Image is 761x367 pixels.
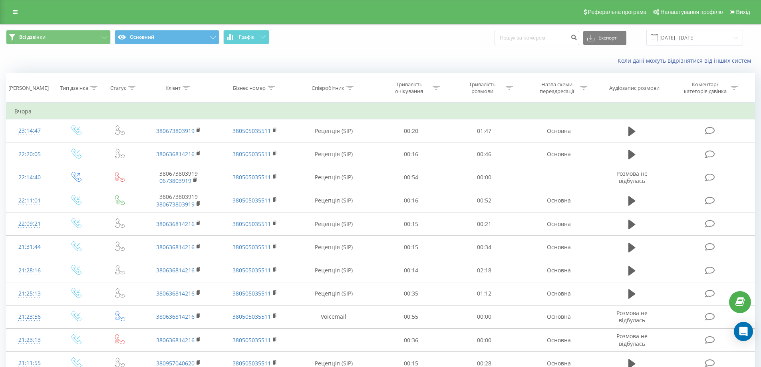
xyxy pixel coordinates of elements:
span: Графік [239,34,254,40]
a: 380505035511 [232,220,271,228]
td: Основна [521,212,596,236]
div: 21:25:13 [14,286,45,302]
a: 380636814216 [156,290,195,297]
td: Основна [521,236,596,259]
span: Розмова не відбулась [616,309,648,324]
div: Співробітник [312,85,344,91]
td: Рецепція (SIP) [293,119,375,143]
a: 380636814216 [156,150,195,158]
a: 380636814216 [156,313,195,320]
a: 380636814216 [156,266,195,274]
span: Налаштування профілю [660,9,723,15]
td: 00:16 [375,189,448,212]
td: 00:14 [375,259,448,282]
div: Open Intercom Messenger [734,322,753,341]
td: Основна [521,143,596,166]
div: 21:23:13 [14,332,45,348]
a: 380505035511 [232,150,271,158]
td: 00:15 [375,212,448,236]
a: 380505035511 [232,243,271,251]
a: 380636814216 [156,336,195,344]
td: 02:18 [448,259,521,282]
div: Назва схеми переадресації [535,81,578,95]
td: 00:46 [448,143,521,166]
td: 00:55 [375,305,448,328]
td: 00:16 [375,143,448,166]
td: 00:36 [375,329,448,352]
td: Основна [521,329,596,352]
td: 00:54 [375,166,448,189]
button: Всі дзвінки [6,30,111,44]
td: Основна [521,119,596,143]
button: Графік [223,30,269,44]
td: Voicemail [293,305,375,328]
td: Рецепція (SIP) [293,236,375,259]
div: 22:14:40 [14,170,45,185]
td: 00:00 [448,166,521,189]
span: Вихід [736,9,750,15]
a: 380505035511 [232,196,271,204]
span: Розмова не відбулась [616,170,648,184]
td: 380673803919 [141,166,217,189]
td: 00:00 [448,329,521,352]
td: Рецепція (SIP) [293,189,375,212]
a: 0673803919 [159,177,191,184]
span: Всі дзвінки [19,34,46,40]
div: 21:23:56 [14,309,45,325]
td: Основна [521,305,596,328]
div: 22:09:21 [14,216,45,232]
button: Основний [115,30,219,44]
a: 380505035511 [232,359,271,367]
span: Розмова не відбулась [616,332,648,347]
div: Клієнт [165,85,181,91]
a: 380673803919 [156,200,195,208]
td: Рецепція (SIP) [293,166,375,189]
td: 00:21 [448,212,521,236]
div: 21:28:16 [14,263,45,278]
div: 22:11:01 [14,193,45,208]
td: Основна [521,282,596,305]
a: 380505035511 [232,266,271,274]
div: Статус [110,85,126,91]
td: 00:52 [448,189,521,212]
td: 00:00 [448,305,521,328]
td: Вчора [6,103,755,119]
td: 380673803919 [141,189,217,212]
a: 380505035511 [232,336,271,344]
span: Реферальна програма [588,9,647,15]
a: 380505035511 [232,173,271,181]
a: 380505035511 [232,313,271,320]
div: 21:31:44 [14,239,45,255]
td: 01:47 [448,119,521,143]
div: Тип дзвінка [60,85,88,91]
td: 00:35 [375,282,448,305]
div: 22:20:05 [14,147,45,162]
div: Тривалість розмови [461,81,504,95]
button: Експорт [583,31,626,45]
div: [PERSON_NAME] [8,85,49,91]
td: Основна [521,189,596,212]
input: Пошук за номером [495,31,579,45]
div: Коментар/категорія дзвінка [682,81,729,95]
td: 00:15 [375,236,448,259]
a: 380505035511 [232,127,271,135]
td: Рецепція (SIP) [293,259,375,282]
td: 00:20 [375,119,448,143]
a: 380636814216 [156,220,195,228]
td: Рецепція (SIP) [293,282,375,305]
a: Коли дані можуть відрізнятися вiд інших систем [618,57,755,64]
a: 380957040620 [156,359,195,367]
div: 23:14:47 [14,123,45,139]
a: 380505035511 [232,290,271,297]
td: Рецепція (SIP) [293,212,375,236]
div: Аудіозапис розмови [609,85,660,91]
td: 00:34 [448,236,521,259]
a: 380673803919 [156,127,195,135]
div: Тривалість очікування [388,81,431,95]
td: Основна [521,259,596,282]
a: 380636814216 [156,243,195,251]
td: 01:12 [448,282,521,305]
div: Бізнес номер [233,85,266,91]
td: Рецепція (SIP) [293,143,375,166]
